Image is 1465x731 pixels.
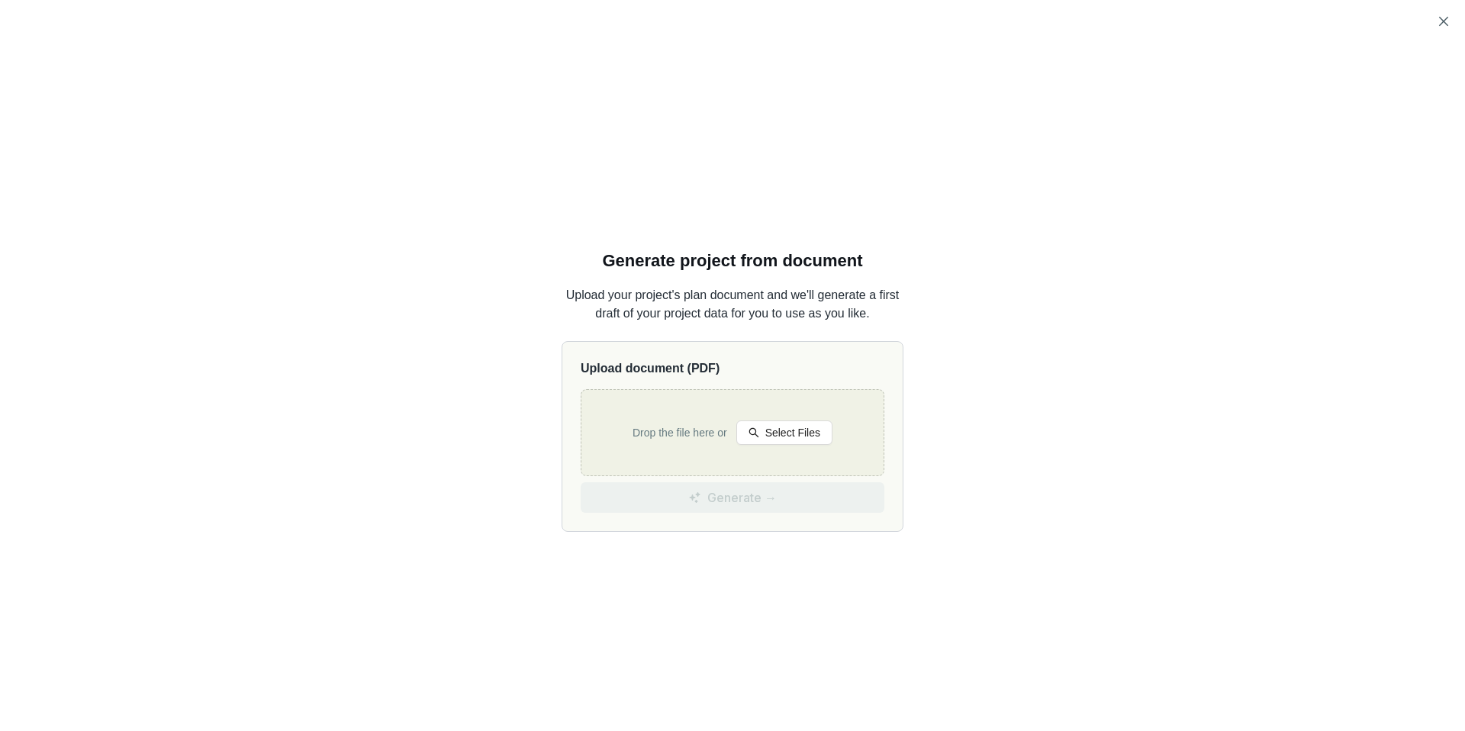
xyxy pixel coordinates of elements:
h2: Generate project from document [602,248,862,275]
span: search [749,427,759,438]
span: Close [1431,15,1456,27]
p: Upload your project's plan document and we'll generate a first draft of your project data for you... [562,286,903,323]
span: close [1438,15,1450,27]
p: Upload document (PDF) [581,360,884,377]
button: Select Files [736,420,832,445]
button: Close [1431,9,1456,34]
span: Select Files [765,424,820,441]
span: Drop the file here or [633,427,730,439]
